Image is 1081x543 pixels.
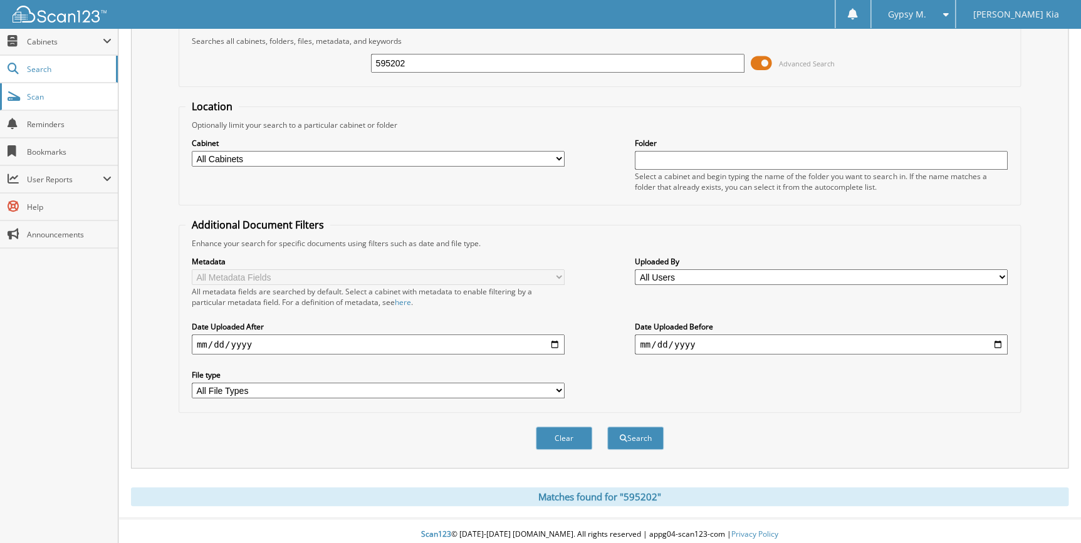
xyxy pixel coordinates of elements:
button: Clear [536,427,592,450]
span: Search [27,64,110,75]
a: Privacy Policy [731,529,778,539]
span: Scan [27,91,112,102]
div: All metadata fields are searched by default. Select a cabinet with metadata to enable filtering b... [192,286,565,308]
label: Uploaded By [635,256,1008,267]
span: Help [27,202,112,212]
label: Date Uploaded Before [635,321,1008,332]
div: Optionally limit your search to a particular cabinet or folder [185,120,1014,130]
div: Searches all cabinets, folders, files, metadata, and keywords [185,36,1014,46]
span: Reminders [27,119,112,130]
span: Scan123 [421,529,451,539]
span: Cabinets [27,36,103,47]
span: Bookmarks [27,147,112,157]
iframe: Chat Widget [1018,483,1081,543]
label: File type [192,370,565,380]
div: Enhance your search for specific documents using filters such as date and file type. [185,238,1014,249]
label: Metadata [192,256,565,267]
div: Matches found for "595202" [131,487,1068,506]
input: start [192,334,565,354]
img: scan123-logo-white.svg [13,6,107,23]
span: Gypsy M. [888,11,926,18]
div: Select a cabinet and begin typing the name of the folder you want to search in. If the name match... [635,171,1008,192]
legend: Location [185,100,239,113]
span: Announcements [27,229,112,240]
label: Cabinet [192,138,565,148]
label: Date Uploaded After [192,321,565,332]
span: User Reports [27,174,103,185]
input: end [635,334,1008,354]
a: here [395,297,411,308]
legend: Additional Document Filters [185,218,330,232]
span: Advanced Search [779,59,835,68]
label: Folder [635,138,1008,148]
span: [PERSON_NAME] Kia [973,11,1058,18]
button: Search [607,427,664,450]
